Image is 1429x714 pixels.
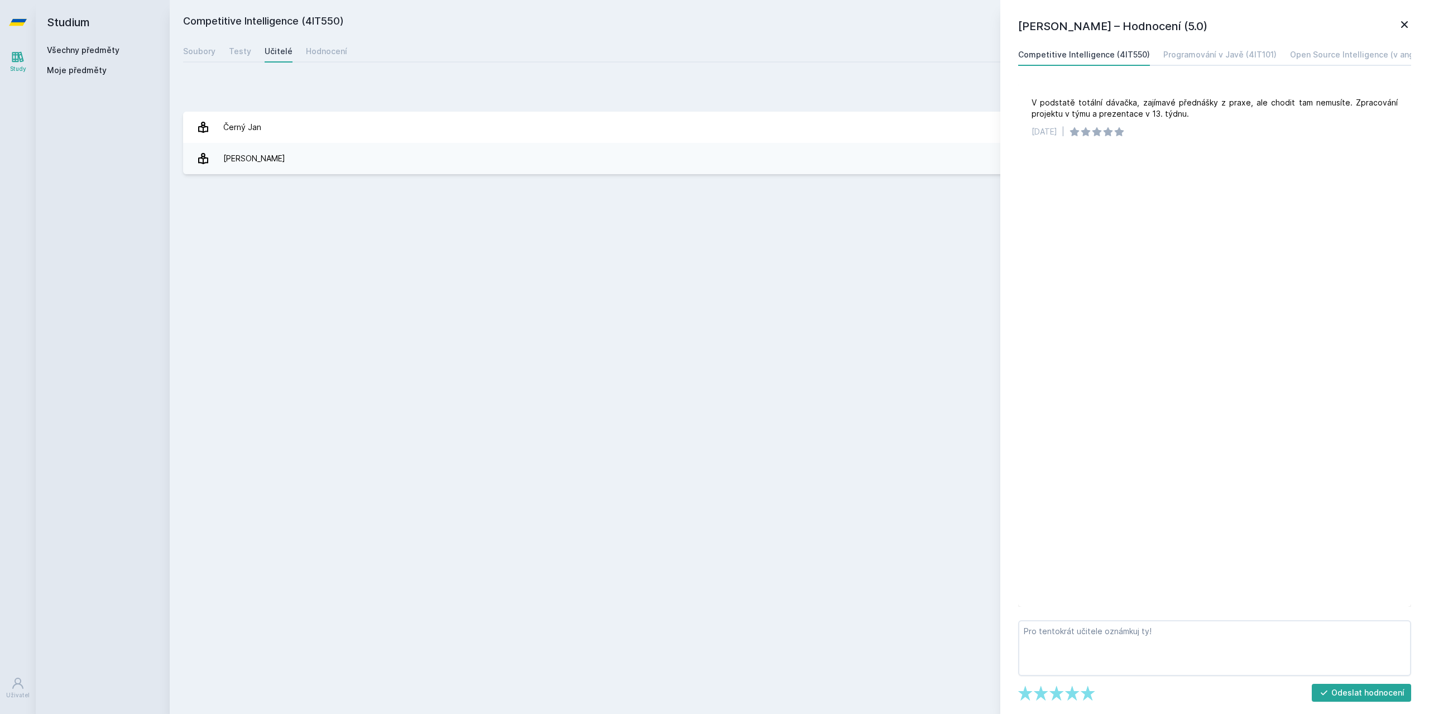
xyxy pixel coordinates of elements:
[265,46,292,57] div: Učitelé
[10,65,26,73] div: Study
[183,46,215,57] div: Soubory
[47,65,107,76] span: Moje předměty
[1032,97,1398,119] div: V podstatě totální dávačka, zajímavé přednášky z praxe, ale chodit tam nemusíte. Zpracování proje...
[1032,126,1057,137] div: [DATE]
[47,45,119,55] a: Všechny předměty
[306,40,347,63] a: Hodnocení
[183,112,1416,143] a: Černý Jan 1 hodnocení 5.0
[183,13,1291,31] h2: Competitive Intelligence (4IT550)
[6,691,30,699] div: Uživatel
[223,116,261,138] div: Černý Jan
[223,147,285,170] div: [PERSON_NAME]
[265,40,292,63] a: Učitelé
[306,46,347,57] div: Hodnocení
[1062,126,1064,137] div: |
[229,40,251,63] a: Testy
[183,40,215,63] a: Soubory
[229,46,251,57] div: Testy
[183,143,1416,174] a: [PERSON_NAME] 3 hodnocení 4.0
[2,671,33,705] a: Uživatel
[2,45,33,79] a: Study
